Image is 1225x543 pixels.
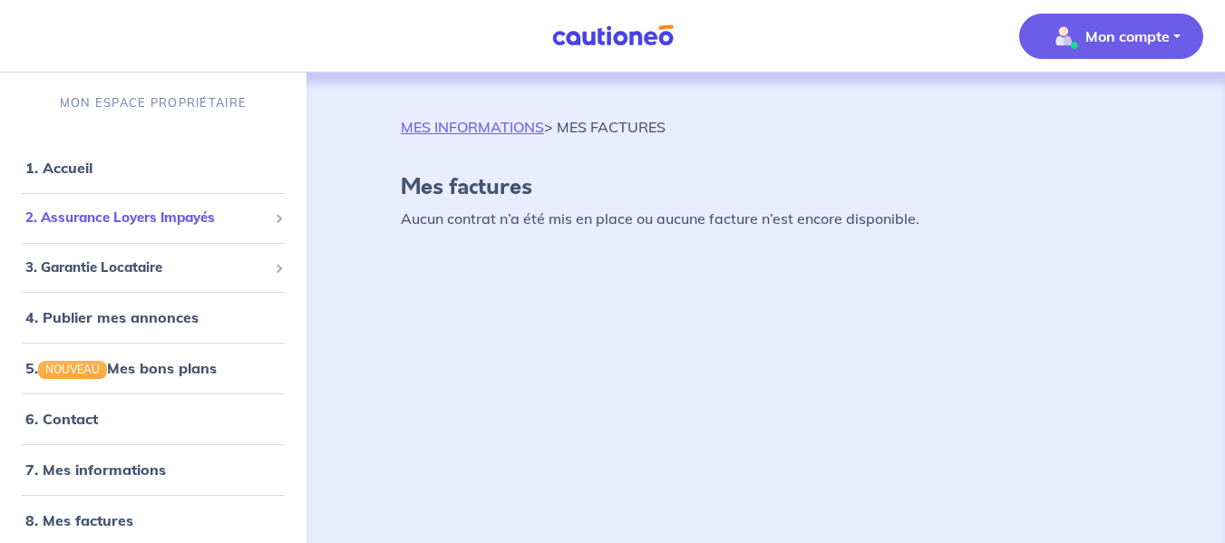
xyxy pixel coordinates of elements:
[401,116,666,138] p: > MES FACTURES
[25,461,166,479] a: 7. Mes informations
[7,299,299,335] div: 4. Publier mes annonces
[1085,25,1170,47] p: Mon compte
[1019,14,1203,59] button: illu_account_valid_menu.svgMon compte
[401,174,1131,200] h4: Mes factures
[7,451,299,488] div: 7. Mes informations
[7,350,299,386] div: 5.NOUVEAUMes bons plans
[25,511,133,529] a: 8. Mes factures
[7,200,299,236] div: 2. Assurance Loyers Impayés
[7,502,299,538] div: 8. Mes factures
[401,118,544,136] a: MES INFORMATIONS
[60,94,247,112] p: MON ESPACE PROPRIÉTAIRE
[25,257,267,278] span: 3. Garantie Locataire
[25,308,199,326] a: 4. Publier mes annonces
[25,410,98,428] a: 6. Contact
[7,250,299,286] div: 3. Garantie Locataire
[545,24,681,47] img: Cautioneo
[1049,22,1078,51] img: illu_account_valid_menu.svg
[7,401,299,437] div: 6. Contact
[25,159,92,177] a: 1. Accueil
[25,359,217,377] a: 5.NOUVEAUMes bons plans
[25,208,267,228] span: 2. Assurance Loyers Impayés
[7,150,299,186] div: 1. Accueil
[401,208,1131,229] p: Aucun contrat n’a été mis en place ou aucune facture n’est encore disponible.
